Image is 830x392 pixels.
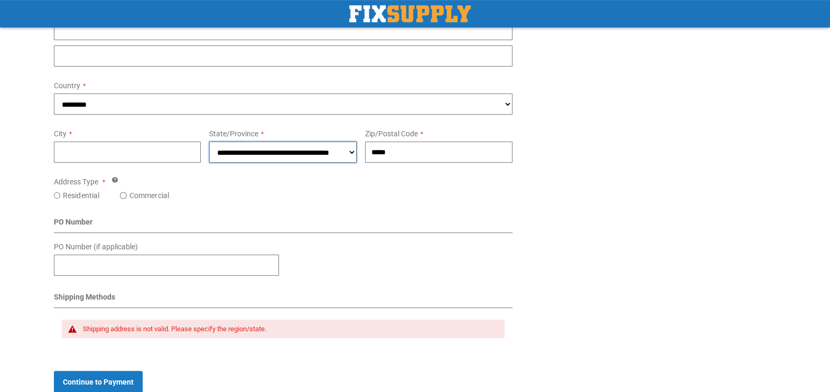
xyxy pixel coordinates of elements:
div: PO Number [54,217,513,233]
img: Fix Industrial Supply [349,5,471,22]
span: Address Type [54,178,98,186]
a: store logo [349,5,471,22]
label: Commercial [129,190,169,201]
span: PO Number (if applicable) [54,242,138,251]
span: Country [54,81,80,90]
div: Shipping Methods [54,292,513,308]
label: Residential [63,190,99,201]
span: State/Province [209,129,258,138]
div: Shipping address is not valid. Please specify the region/state. [83,325,495,333]
span: City [54,129,67,138]
span: Continue to Payment [63,378,134,386]
span: Zip/Postal Code [365,129,418,138]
